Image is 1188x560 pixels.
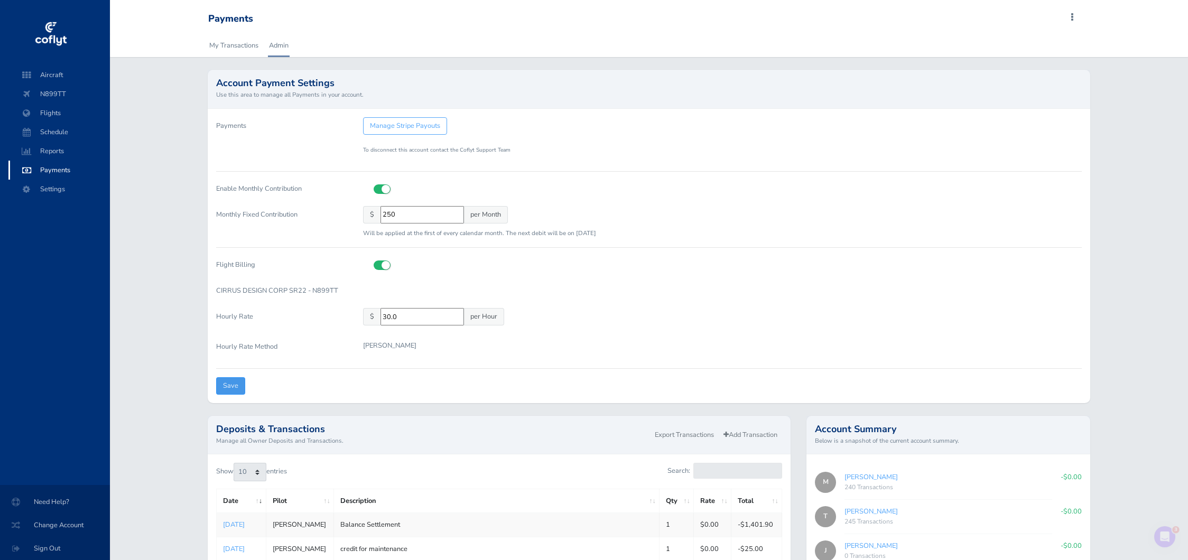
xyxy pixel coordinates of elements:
span: $ [363,206,381,223]
input: Search: [693,463,782,478]
small: Use this area to manage all Payments in your account. [216,90,1082,99]
td: 1 [660,513,694,537]
img: coflyt logo [33,18,68,50]
span: Sign Out [13,539,97,558]
span: Flights [19,104,99,123]
input: Save [216,377,245,395]
p: To disconnect this account contact the Coflyt Support Team [363,146,1082,154]
span: 3 [1174,524,1182,533]
small: Manage all Owner Deposits and Transactions. [216,436,650,445]
span: per Hour [463,308,504,325]
th: Date: activate to sort column ascending [217,489,266,512]
th: Qty: activate to sort column ascending [660,489,694,512]
span: Need Help? [13,492,97,511]
td: [PERSON_NAME] [266,513,334,537]
span: T [815,506,836,527]
label: Hourly Rate [208,308,355,330]
span: Aircraft [19,66,99,85]
th: Pilot: activate to sort column ascending [266,489,334,512]
td: Balance Settlement [334,513,660,537]
th: Rate: activate to sort column ascending [694,489,731,512]
div: Payments [208,13,253,25]
a: My Transactions [208,34,259,57]
a: [PERSON_NAME] [844,472,898,482]
div: 240 Transactions [844,482,1052,493]
a: [PERSON_NAME] [844,507,898,516]
label: Flight Billing [208,256,355,274]
h2: Account Payment Settings [216,78,1082,88]
a: Export Transactions [650,427,719,443]
a: Add Transaction [719,427,782,443]
h2: Deposits & Transactions [216,424,650,434]
p: [PERSON_NAME] [363,340,416,351]
td: $0.00 [694,513,731,537]
a: [DATE] [223,544,245,554]
span: Schedule [19,123,99,142]
span: Change Account [13,516,97,535]
p: -$0.00 [1061,506,1082,517]
label: Show entries [216,463,287,481]
label: Payments [216,117,246,135]
small: Below is a snapshot of the current account summary. [815,436,1082,445]
a: [PERSON_NAME] [844,541,898,550]
small: Will be applied at the first of every calendar month. The next debit will be on [DATE] [363,229,596,237]
a: Manage Stripe Payouts [363,117,447,135]
span: Payments [19,161,99,180]
label: CIRRUS DESIGN CORP SR22 - N899TT [208,282,355,300]
span: Settings [19,180,99,199]
a: Admin [268,34,290,57]
label: Hourly Rate Method [208,338,355,359]
p: -$0.00 [1061,472,1082,482]
a: [DATE] [223,520,245,529]
span: Reports [19,142,99,161]
div: 245 Transactions [844,517,1052,527]
td: -$1,401.90 [731,513,782,537]
label: Enable Monthly Contribution [208,180,355,198]
span: N899TT [19,85,99,104]
span: M [815,472,836,493]
th: Description: activate to sort column ascending [334,489,660,512]
h2: Account Summary [815,424,1082,434]
label: Search: [667,463,782,478]
select: Showentries [234,463,266,481]
iframe: Intercom live chat [1152,524,1177,549]
label: Monthly Fixed Contribution [208,206,355,239]
th: Total: activate to sort column ascending [731,489,782,512]
span: per Month [463,206,508,223]
p: -$0.00 [1061,540,1082,551]
span: $ [363,308,381,325]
